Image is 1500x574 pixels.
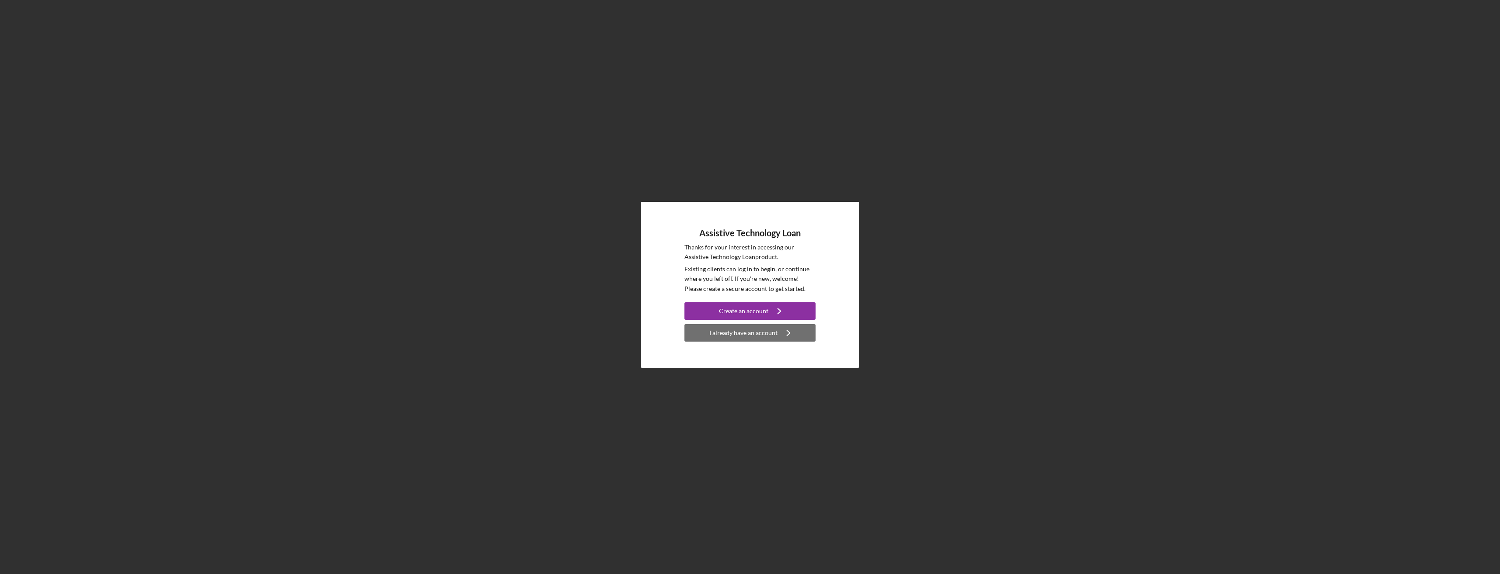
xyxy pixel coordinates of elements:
[719,302,768,320] div: Create an account
[684,264,816,294] p: Existing clients can log in to begin, or continue where you left off. If you're new, welcome! Ple...
[684,324,816,342] button: I already have an account
[699,228,801,238] h4: Assistive Technology Loan
[709,324,778,342] div: I already have an account
[684,302,816,320] button: Create an account
[684,302,816,322] a: Create an account
[684,242,816,262] p: Thanks for your interest in accessing our Assistive Technology Loan product.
